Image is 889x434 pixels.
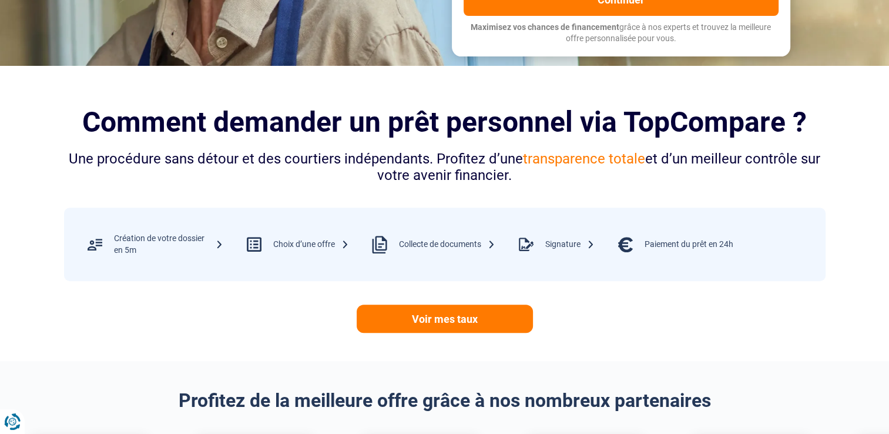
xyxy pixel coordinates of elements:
[645,239,733,251] div: Paiement du prêt en 24h
[357,305,533,333] a: Voir mes taux
[64,151,826,185] div: Une procédure sans détour et des courtiers indépendants. Profitez d’une et d’un meilleur contrôle...
[273,239,349,251] div: Choix d’une offre
[114,233,223,256] div: Création de votre dossier en 5m
[545,239,595,251] div: Signature
[471,22,619,32] span: Maximisez vos chances de financement
[64,389,826,412] h2: Profitez de la meilleure offre grâce à nos nombreux partenaires
[399,239,495,251] div: Collecte de documents
[64,106,826,138] h2: Comment demander un prêt personnel via TopCompare ?
[464,22,779,45] p: grâce à nos experts et trouvez la meilleure offre personnalisée pour vous.
[523,151,645,167] span: transparence totale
